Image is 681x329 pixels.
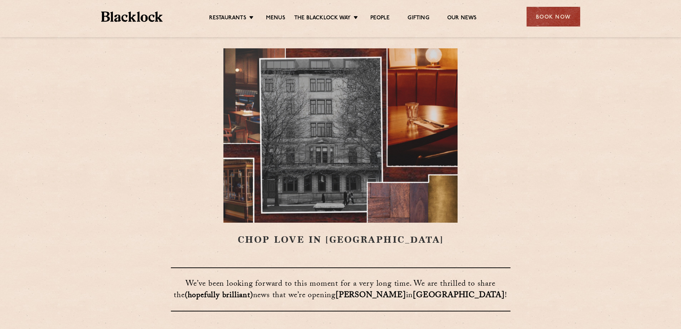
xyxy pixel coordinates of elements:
a: Our News [447,15,477,23]
strong: [GEOGRAPHIC_DATA] [413,289,505,303]
img: BL_Textured_Logo-footer-cropped.svg [101,11,163,22]
a: People [370,15,390,23]
h1: CHOP LOVE IN [GEOGRAPHIC_DATA] [171,48,510,246]
strong: (hopefully brilliant) [185,289,253,303]
a: The Blacklock Way [294,15,351,23]
h3: ​​​​​​​We’ve been looking forward to this moment for a very long time. We are thrilled to share t... [171,267,510,311]
a: Menus [266,15,285,23]
strong: [PERSON_NAME] [336,289,406,303]
a: Restaurants [209,15,246,23]
div: Book Now [527,7,580,26]
a: Gifting [408,15,429,23]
